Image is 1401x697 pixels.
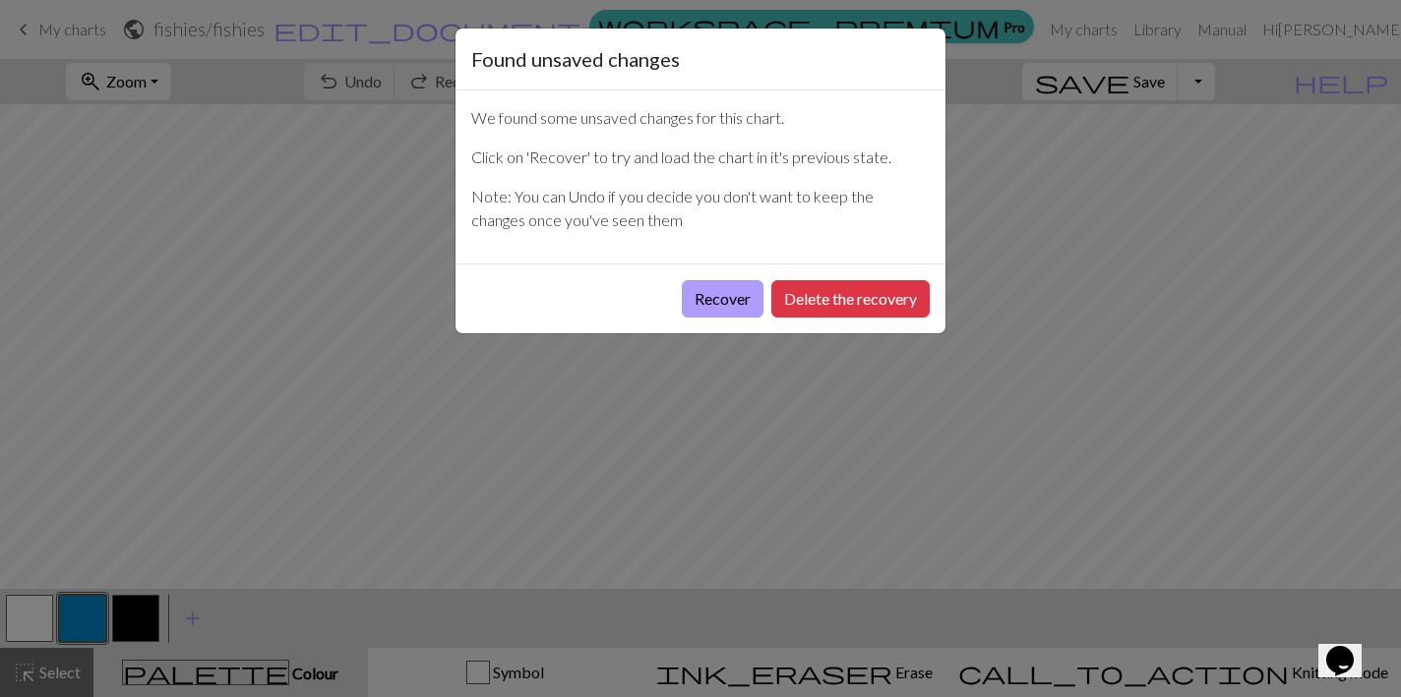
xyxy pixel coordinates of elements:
[1318,618,1381,677] iframe: chat widget
[682,280,763,318] button: Recover
[771,280,930,318] button: Delete the recovery
[471,185,930,232] p: Note: You can Undo if you decide you don't want to keep the changes once you've seen them
[471,145,930,169] p: Click on 'Recover' to try and load the chart in it's previous state.
[471,44,680,74] h5: Found unsaved changes
[471,106,930,130] p: We found some unsaved changes for this chart.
